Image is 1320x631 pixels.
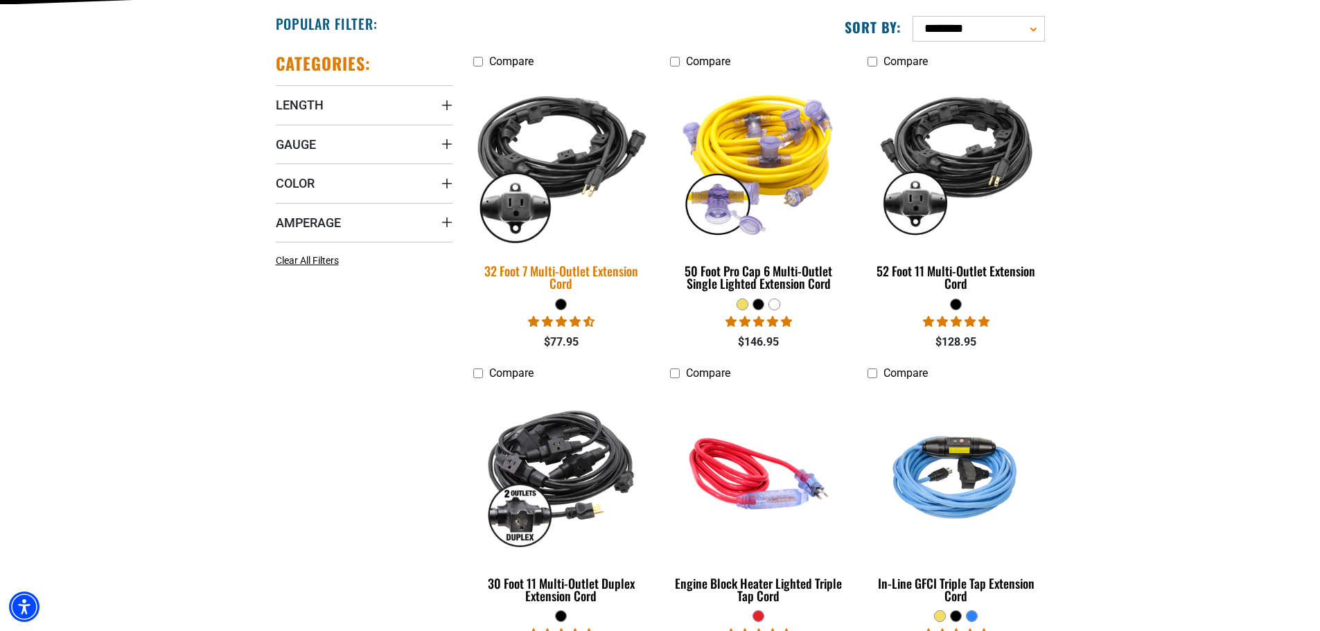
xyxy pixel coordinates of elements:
[473,577,650,602] div: 30 Foot 11 Multi-Outlet Duplex Extension Cord
[276,254,344,268] a: Clear All Filters
[686,55,730,68] span: Compare
[869,82,1044,241] img: black
[276,215,341,231] span: Amperage
[670,334,847,350] div: $146.95
[276,15,378,33] h2: Popular Filter:
[276,175,315,191] span: Color
[670,265,847,290] div: 50 Foot Pro Cap 6 Multi-Outlet Single Lighted Extension Cord
[528,315,595,328] span: 4.68 stars
[868,387,1044,610] a: Light Blue In-Line GFCI Triple Tap Extension Cord
[276,163,452,202] summary: Color
[868,334,1044,350] div: $128.95
[868,75,1044,298] a: black 52 Foot 11 Multi-Outlet Extension Cord
[473,75,650,298] a: black 32 Foot 7 Multi-Outlet Extension Cord
[276,85,452,124] summary: Length
[670,75,847,298] a: yellow 50 Foot Pro Cap 6 Multi-Outlet Single Lighted Extension Cord
[845,18,901,36] label: Sort by:
[670,387,847,610] a: red Engine Block Heater Lighted Triple Tap Cord
[869,393,1044,553] img: Light Blue
[464,73,658,250] img: black
[883,55,928,68] span: Compare
[686,366,730,380] span: Compare
[725,315,792,328] span: 4.80 stars
[474,393,649,553] img: black
[489,55,534,68] span: Compare
[276,53,371,74] h2: Categories:
[883,366,928,380] span: Compare
[868,265,1044,290] div: 52 Foot 11 Multi-Outlet Extension Cord
[489,366,534,380] span: Compare
[276,136,316,152] span: Gauge
[923,315,989,328] span: 4.95 stars
[670,577,847,602] div: Engine Block Heater Lighted Triple Tap Cord
[671,393,846,553] img: red
[276,125,452,163] summary: Gauge
[276,97,324,113] span: Length
[9,592,39,622] div: Accessibility Menu
[473,334,650,350] div: $77.95
[671,82,846,241] img: yellow
[473,387,650,610] a: black 30 Foot 11 Multi-Outlet Duplex Extension Cord
[276,203,452,242] summary: Amperage
[473,265,650,290] div: 32 Foot 7 Multi-Outlet Extension Cord
[868,577,1044,602] div: In-Line GFCI Triple Tap Extension Cord
[276,255,339,266] span: Clear All Filters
